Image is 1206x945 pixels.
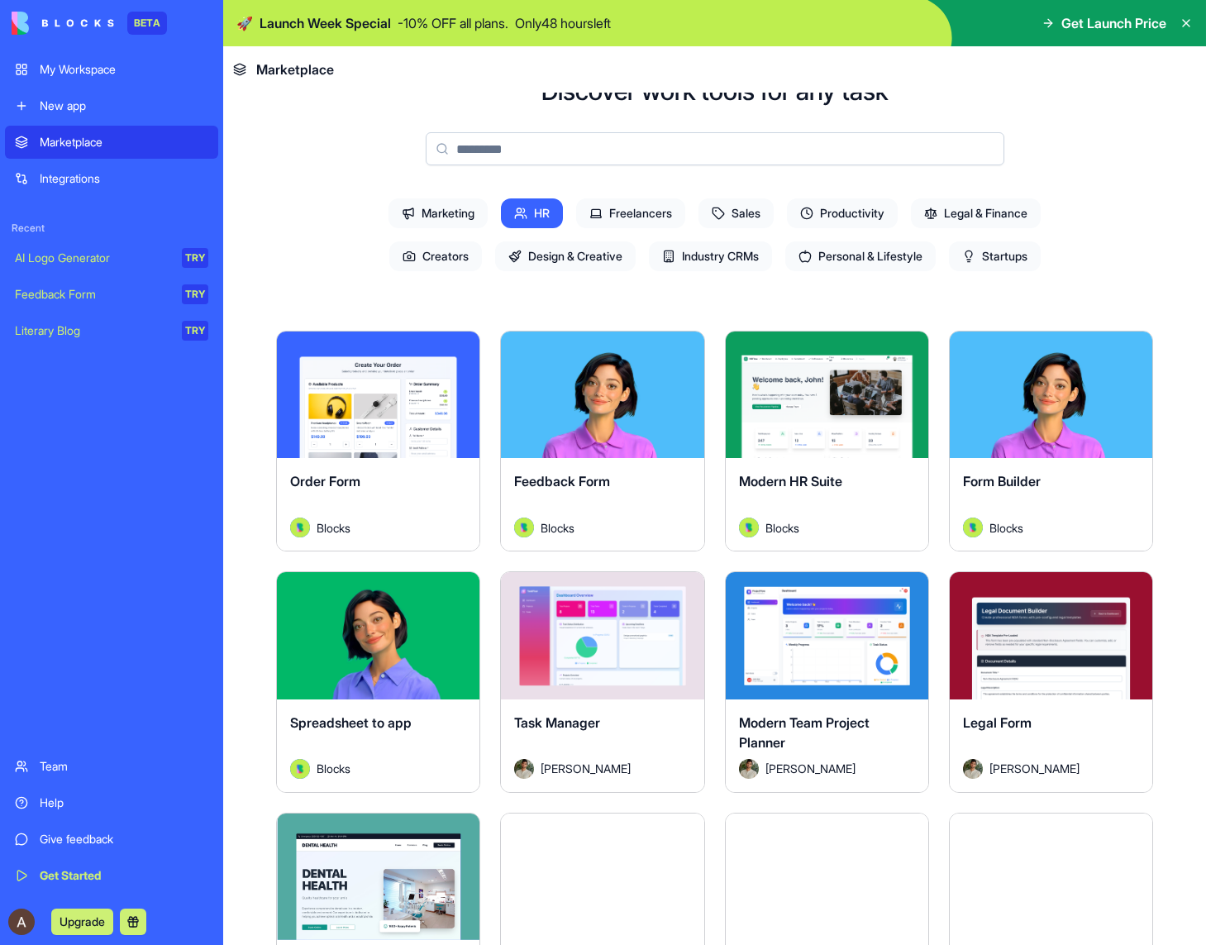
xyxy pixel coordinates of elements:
[787,198,898,228] span: Productivity
[12,12,114,35] img: logo
[949,241,1041,271] span: Startups
[389,241,482,271] span: Creators
[15,250,170,266] div: AI Logo Generator
[725,331,929,551] a: Modern HR SuiteAvatarBlocks
[5,89,218,122] a: New app
[5,53,218,86] a: My Workspace
[236,13,253,33] span: 🚀
[698,198,774,228] span: Sales
[5,126,218,159] a: Marketplace
[739,759,759,779] img: Avatar
[963,759,983,779] img: Avatar
[40,170,208,187] div: Integrations
[5,786,218,819] a: Help
[290,518,310,537] img: Avatar
[963,473,1041,489] span: Form Builder
[541,760,631,777] span: [PERSON_NAME]
[51,909,113,935] button: Upgrade
[40,867,208,884] div: Get Started
[949,331,1153,551] a: Form BuilderAvatarBlocks
[40,61,208,78] div: My Workspace
[5,162,218,195] a: Integrations
[963,518,983,537] img: Avatar
[388,198,488,228] span: Marketing
[514,518,534,537] img: Avatar
[785,241,936,271] span: Personal & Lifestyle
[500,331,704,551] a: Feedback FormAvatarBlocks
[40,831,208,847] div: Give feedback
[40,795,208,811] div: Help
[12,12,167,35] a: BETA
[989,519,1023,537] span: Blocks
[739,714,870,751] span: Modern Team Project Planner
[911,198,1041,228] span: Legal & Finance
[765,519,799,537] span: Blocks
[40,134,208,150] div: Marketplace
[989,760,1080,777] span: [PERSON_NAME]
[15,286,170,303] div: Feedback Form
[501,198,563,228] span: HR
[182,248,208,268] div: TRY
[5,750,218,783] a: Team
[576,198,685,228] span: Freelancers
[514,759,534,779] img: Avatar
[5,859,218,892] a: Get Started
[500,571,704,792] a: Task ManagerAvatar[PERSON_NAME]
[515,13,611,33] p: Only 48 hours left
[40,758,208,775] div: Team
[5,314,218,347] a: Literary BlogTRY
[5,823,218,856] a: Give feedback
[290,473,360,489] span: Order Form
[256,60,334,79] span: Marketplace
[8,909,35,935] img: ACg8ocK20LrT6ny7rvtLeLSCCtJy12pihSzX7CLNWTJXMfTkwBR2=s96-c
[541,519,574,537] span: Blocks
[649,241,772,271] span: Industry CRMs
[398,13,508,33] p: - 10 % OFF all plans.
[182,284,208,304] div: TRY
[739,473,842,489] span: Modern HR Suite
[725,571,929,792] a: Modern Team Project PlannerAvatar[PERSON_NAME]
[5,278,218,311] a: Feedback FormTRY
[765,760,856,777] span: [PERSON_NAME]
[182,321,208,341] div: TRY
[495,241,636,271] span: Design & Creative
[949,571,1153,792] a: Legal FormAvatar[PERSON_NAME]
[317,519,350,537] span: Blocks
[260,13,391,33] span: Launch Week Special
[276,331,480,551] a: Order FormAvatarBlocks
[5,241,218,274] a: AI Logo GeneratorTRY
[15,322,170,339] div: Literary Blog
[127,12,167,35] div: BETA
[40,98,208,114] div: New app
[739,518,759,537] img: Avatar
[1061,13,1166,33] span: Get Launch Price
[290,714,412,731] span: Spreadsheet to app
[51,913,113,929] a: Upgrade
[514,473,610,489] span: Feedback Form
[317,760,350,777] span: Blocks
[963,714,1032,731] span: Legal Form
[276,571,480,792] a: Spreadsheet to appAvatarBlocks
[514,714,600,731] span: Task Manager
[290,759,310,779] img: Avatar
[5,222,218,235] span: Recent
